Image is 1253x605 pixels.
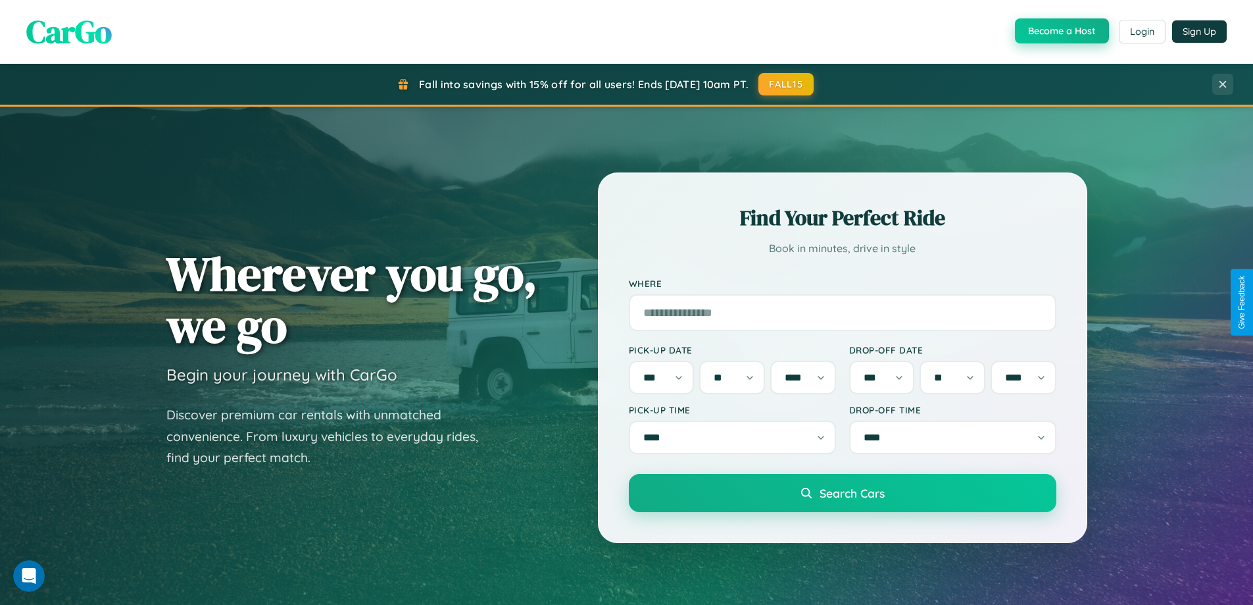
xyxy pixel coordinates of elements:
span: CarGo [26,10,112,53]
div: Give Feedback [1237,276,1246,329]
button: Become a Host [1015,18,1109,43]
span: Fall into savings with 15% off for all users! Ends [DATE] 10am PT. [419,78,749,91]
h1: Wherever you go, we go [166,248,537,352]
h3: Begin your journey with CarGo [166,365,397,384]
button: Search Cars [629,474,1056,512]
iframe: Intercom live chat [13,560,45,592]
p: Discover premium car rentals with unmatched convenience. From luxury vehicles to everyday rides, ... [166,404,495,469]
button: Sign Up [1172,20,1227,43]
label: Pick-up Date [629,344,836,355]
label: Drop-off Time [849,404,1056,415]
button: FALL15 [758,73,814,95]
label: Pick-up Time [629,404,836,415]
span: Search Cars [820,486,885,500]
h2: Find Your Perfect Ride [629,203,1056,232]
label: Where [629,278,1056,289]
label: Drop-off Date [849,344,1056,355]
button: Login [1119,20,1166,43]
p: Book in minutes, drive in style [629,239,1056,258]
